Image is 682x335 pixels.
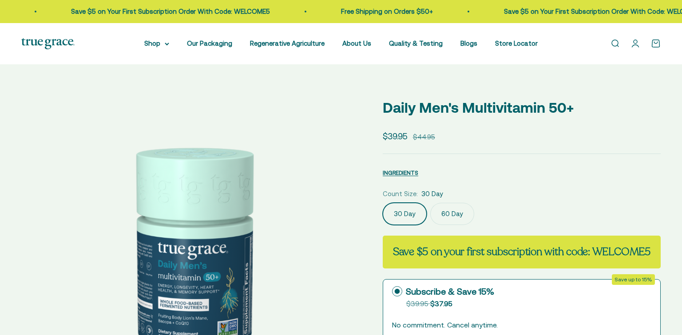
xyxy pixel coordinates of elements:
span: INGREDIENTS [383,169,418,176]
p: Save $5 on Your First Subscription Order With Code: WELCOME5 [71,6,270,17]
a: Blogs [460,39,477,47]
summary: Shop [144,38,169,49]
compare-at-price: $44.95 [413,132,435,142]
span: 30 Day [421,189,443,199]
a: Our Packaging [187,39,232,47]
sale-price: $39.95 [383,130,408,143]
strong: Save $5 on your first subscription with code: WELCOME5 [393,244,650,259]
a: Free Shipping on Orders $50+ [341,8,433,15]
a: Store Locator [495,39,538,47]
a: About Us [342,39,371,47]
button: INGREDIENTS [383,167,418,178]
legend: Count Size: [383,189,418,199]
a: Quality & Testing [389,39,443,47]
a: Regenerative Agriculture [250,39,325,47]
p: Daily Men's Multivitamin 50+ [383,96,661,119]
